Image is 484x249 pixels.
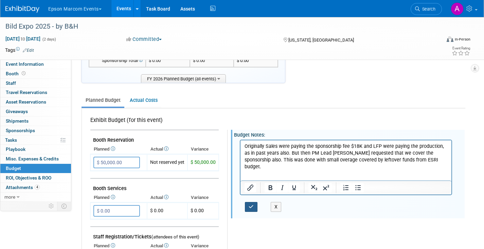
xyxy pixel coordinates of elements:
[420,6,435,12] span: Search
[6,80,16,86] span: Staff
[191,159,216,165] span: $ 50,000.00
[6,128,35,133] span: Sponsorships
[401,35,470,46] div: Event Format
[5,36,41,42] span: [DATE] [DATE]
[0,107,71,116] a: Giveaways
[5,47,34,53] td: Tags
[0,126,71,135] a: Sponsorships
[454,37,470,42] div: In-Person
[187,144,219,154] th: Variance
[141,74,226,83] span: FY 2026 Planned Budget (all events)
[6,156,59,161] span: Misc. Expenses & Credits
[0,79,71,88] a: Staff
[5,6,39,13] img: ExhibitDay
[452,47,470,50] div: Event Rating
[0,164,71,173] a: Budget
[0,97,71,107] a: Asset Reservations
[411,3,442,15] a: Search
[90,227,219,242] td: Staff Registration/Tickets
[4,194,15,200] span: more
[20,36,26,42] span: to
[124,36,164,43] button: Committed
[90,178,219,193] td: Booth Services
[6,175,51,181] span: ROI, Objectives & ROO
[320,183,332,192] button: Superscript
[265,183,276,192] button: Bold
[447,36,453,42] img: Format-Inperson.png
[23,48,34,53] a: Edit
[0,136,71,145] a: Tasks
[352,183,364,192] button: Bullet list
[0,60,71,69] a: Event Information
[6,61,44,67] span: Event Information
[191,208,204,213] span: $ 0.00
[6,166,21,171] span: Budget
[147,144,187,154] th: Actual
[6,109,28,114] span: Giveaways
[5,137,17,143] span: Tasks
[20,71,27,76] span: Booth not reserved yet
[90,144,147,154] th: Planned
[3,20,431,33] div: Bild Expo 2025 - by B&H
[6,90,47,95] span: Travel Reservations
[151,234,199,239] span: (attendees of this event)
[92,58,143,64] div: Sponsorship Total
[0,173,71,183] a: ROI, Objectives & ROO
[340,183,352,192] button: Numbered list
[147,203,187,219] td: $ 0.00
[149,58,161,63] span: $ 0.00
[90,193,147,202] th: Planned
[147,154,187,171] td: Not reserved yet
[288,183,300,192] button: Underline
[0,145,71,154] a: Playbook
[57,202,71,211] td: Toggle Event Tabs
[245,183,256,192] button: Insert/edit link
[46,202,57,211] td: Personalize Event Tab Strip
[276,183,288,192] button: Italic
[82,94,124,107] a: Planned Budget
[6,146,25,152] span: Playbook
[6,99,46,105] span: Asset Reservations
[126,94,161,107] a: Actual Costs
[6,185,40,190] span: Attachments
[0,88,71,97] a: Travel Reservations
[271,202,282,212] button: X
[42,37,56,42] span: (2 days)
[147,193,187,202] th: Actual
[308,183,320,192] button: Subscript
[288,37,354,43] span: [US_STATE], [GEOGRAPHIC_DATA]
[0,69,71,78] a: Booth
[190,55,234,67] td: $ 0.00
[35,185,40,190] span: 4
[451,2,464,15] img: Alex Madrid
[6,71,27,76] span: Booth
[90,130,219,145] td: Booth Reservation
[0,192,71,202] a: more
[0,154,71,164] a: Misc. Expenses & Credits
[0,183,71,192] a: Attachments4
[234,130,465,138] div: Budget Notes:
[6,118,29,124] span: Shipments
[240,140,451,181] iframe: Rich Text Area
[187,193,219,202] th: Variance
[0,116,71,126] a: Shipments
[90,116,216,128] div: Exhibit Budget (for this event)
[237,58,249,63] span: $ 0.00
